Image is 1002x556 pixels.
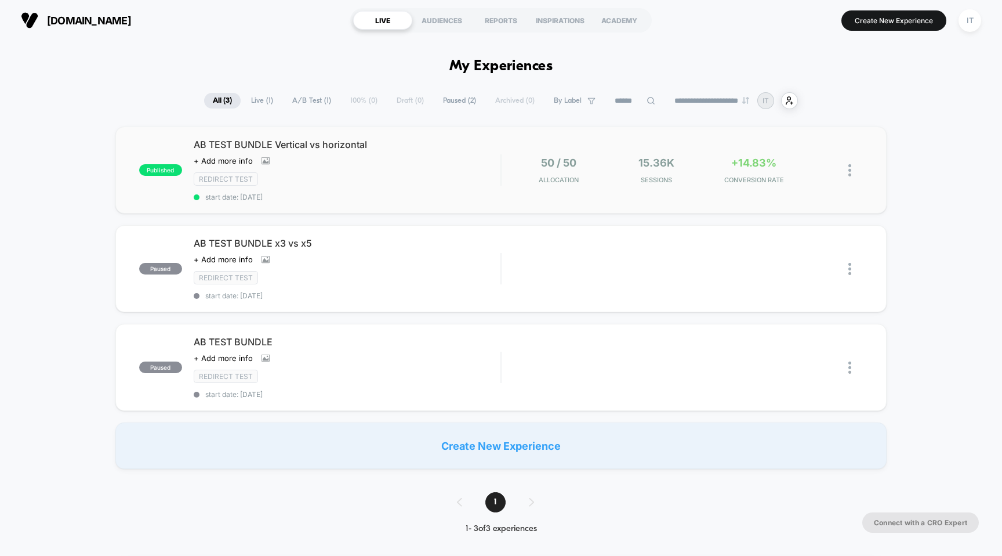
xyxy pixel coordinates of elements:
span: + Add more info [194,255,253,264]
div: AUDIENCES [412,11,471,30]
span: paused [139,263,182,275]
div: ACADEMY [590,11,649,30]
h1: My Experiences [449,58,553,75]
img: close [848,362,851,374]
img: close [848,164,851,176]
span: 1 [485,492,506,512]
span: All ( 3 ) [204,93,241,109]
button: Connect with a CRO Expert [862,512,979,533]
span: Redirect Test [194,370,258,383]
img: end [742,97,749,104]
button: IT [955,9,985,33]
span: Redirect Test [194,271,258,284]
div: 1 - 3 of 3 experiences [445,524,557,534]
span: Redirect Test [194,172,258,186]
div: INSPIRATIONS [531,11,590,30]
span: A/B Test ( 1 ) [284,93,340,109]
span: start date: [DATE] [194,193,501,201]
p: IT [763,96,769,105]
span: + Add more info [194,353,253,363]
button: Create New Experience [841,10,946,31]
img: Visually logo [21,12,38,29]
span: AB TEST BUNDLE Vertical vs horizontal [194,139,501,150]
span: published [139,164,182,176]
span: [DOMAIN_NAME] [47,15,131,27]
span: + Add more info [194,156,253,165]
div: IT [959,9,981,32]
div: Create New Experience [115,423,887,469]
span: start date: [DATE] [194,390,501,399]
span: start date: [DATE] [194,291,501,300]
div: LIVE [353,11,412,30]
span: Paused ( 2 ) [434,93,485,109]
span: 15.36k [638,157,674,169]
button: [DOMAIN_NAME] [17,11,135,30]
span: Live ( 1 ) [242,93,282,109]
span: Allocation [539,176,579,184]
span: Sessions [611,176,702,184]
span: CONVERSION RATE [708,176,800,184]
span: AB TEST BUNDLE [194,336,501,348]
span: paused [139,362,182,373]
span: AB TEST BUNDLE x3 vs x5 [194,237,501,249]
span: 50 / 50 [541,157,576,169]
span: +14.83% [731,157,776,169]
div: REPORTS [471,11,531,30]
span: By Label [554,96,582,105]
img: close [848,263,851,275]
